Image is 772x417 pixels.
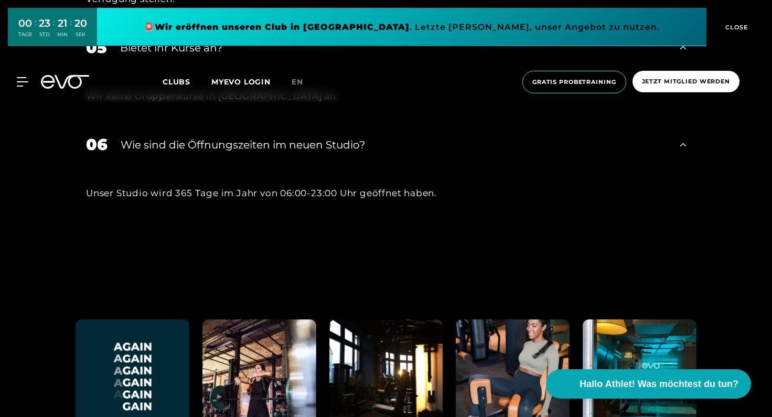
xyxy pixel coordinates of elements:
span: CLOSE [723,23,748,32]
div: Unser Studio wird 365 Tage im Jahr von 06:00-23:00 Uhr geöffnet haben. [86,185,686,201]
div: 20 [74,16,87,31]
div: SEK [74,31,87,38]
div: 21 [57,16,68,31]
div: : [35,17,36,45]
div: MIN [57,31,68,38]
button: Hallo Athlet! Was möchtest du tun? [546,369,751,399]
div: TAGE [18,31,32,38]
span: Gratis Probetraining [532,78,616,87]
div: STD [39,31,50,38]
span: Clubs [163,77,190,87]
span: Hallo Athlet! Was möchtest du tun? [580,377,738,391]
span: en [292,77,303,87]
a: Clubs [163,77,211,87]
a: Jetzt Mitglied werden [629,71,743,93]
div: : [53,17,55,45]
button: CLOSE [706,8,764,46]
a: MYEVO LOGIN [211,77,271,87]
div: 00 [18,16,32,31]
div: : [70,17,72,45]
a: en [292,76,316,88]
div: 23 [39,16,50,31]
span: Jetzt Mitglied werden [642,77,730,86]
a: Gratis Probetraining [519,71,629,93]
div: ​Wie sind die Öffnungszeiten im neuen Studio? [121,137,667,153]
div: 06 [86,133,108,156]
